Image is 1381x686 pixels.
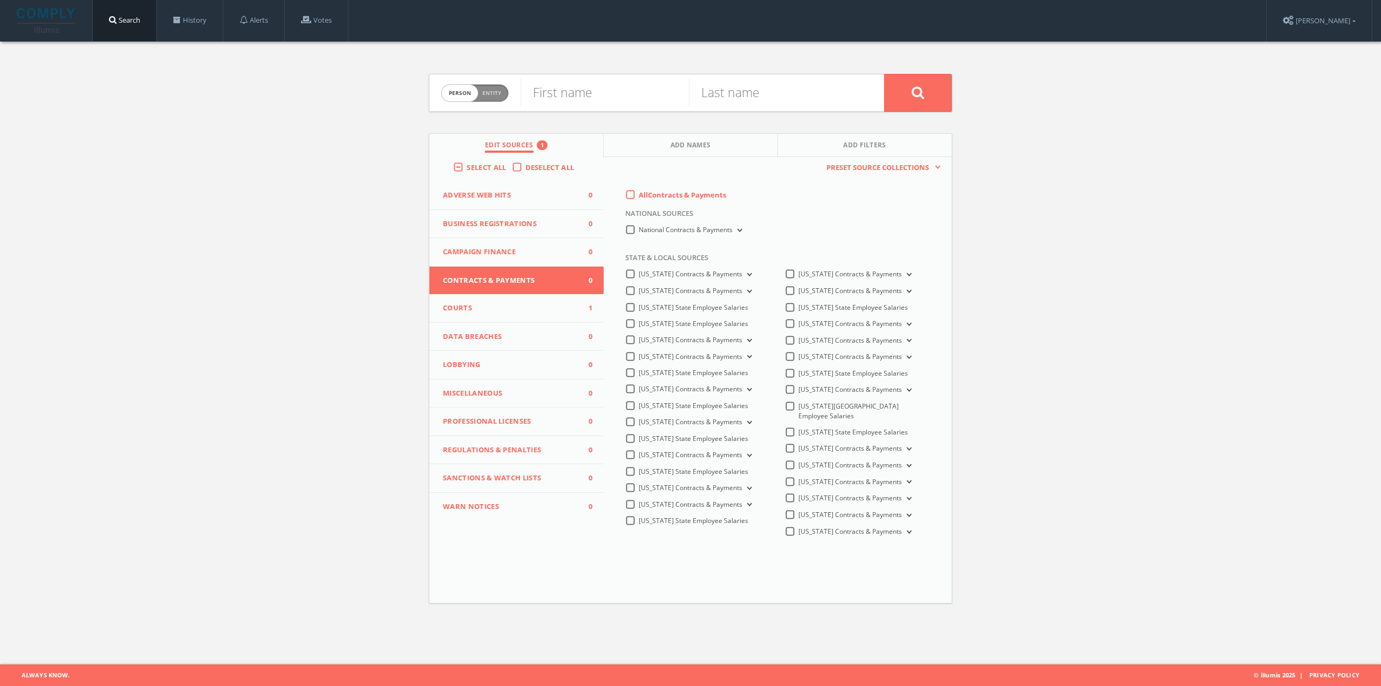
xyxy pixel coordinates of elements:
span: [US_STATE] Contracts & Payments [798,269,902,279]
button: Contracts & Payments0 [429,267,604,295]
span: 0 [577,190,593,201]
span: [US_STATE] Contracts & Payments [639,269,742,279]
span: Adverse Web Hits [443,190,577,201]
span: Courts [443,303,577,314]
span: 0 [577,388,593,399]
button: National Contracts & Payments [733,226,744,235]
span: [US_STATE] State Employee Salaries [798,369,908,378]
span: [US_STATE] Contracts & Payments [798,527,902,536]
button: [US_STATE] Contracts & Payments [742,352,754,362]
span: Contracts & Payments [443,275,577,286]
span: [US_STATE] State Employee Salaries [639,319,748,328]
div: 1 [537,140,548,150]
button: [US_STATE] Contracts & Payments [742,270,754,280]
span: 0 [577,359,593,370]
button: Campaign Finance0 [429,238,604,267]
span: 0 [577,275,593,286]
span: Edit Sources [485,140,534,153]
span: Data Breaches [443,331,577,342]
span: 0 [577,219,593,229]
button: Adverse Web Hits0 [429,181,604,210]
span: [US_STATE] State Employee Salaries [639,303,748,312]
span: [US_STATE] Contracts & Payments [798,385,902,394]
span: [US_STATE][GEOGRAPHIC_DATA] Employee Salaries [798,402,899,420]
span: [US_STATE] Contracts & Payments [798,477,902,486]
span: [US_STATE] Contracts & Payments [639,450,742,459]
button: Edit Sources1 [429,134,604,157]
span: State & Local Sources [617,253,708,269]
button: [US_STATE] Contracts & Payments [742,336,754,345]
button: [US_STATE] Contracts & Payments [902,352,914,362]
button: Data Breaches0 [429,323,604,351]
button: [US_STATE] Contracts & Payments [902,270,914,280]
span: Entity [482,89,501,97]
span: [US_STATE] Contracts & Payments [798,286,902,295]
span: person [442,85,478,101]
button: Lobbying0 [429,351,604,379]
button: WARN Notices0 [429,493,604,521]
span: [US_STATE] State Employee Salaries [639,467,748,476]
a: Privacy Policy [1309,671,1359,679]
button: [US_STATE] Contracts & Payments [902,511,914,520]
span: All Contracts & Payments [639,190,726,200]
span: [US_STATE] State Employee Salaries [798,303,908,312]
span: [US_STATE] State Employee Salaries [639,516,748,525]
span: [US_STATE] Contracts & Payments [639,500,742,509]
span: [US_STATE] Contracts & Payments [639,335,742,344]
button: Courts1 [429,294,604,323]
span: [US_STATE] Contracts & Payments [639,286,742,295]
button: [US_STATE] Contracts & Payments [742,484,754,493]
span: [US_STATE] Contracts & Payments [639,483,742,492]
span: Business Registrations [443,219,577,229]
span: [US_STATE] Contracts & Payments [798,319,902,328]
span: [US_STATE] Contracts & Payments [798,444,902,453]
span: [US_STATE] Contracts & Payments [798,352,902,361]
span: [US_STATE] State Employee Salaries [798,427,908,437]
span: [US_STATE] Contracts & Payments [798,510,902,519]
button: Add Filters [778,134,952,157]
span: Add Names [671,140,711,153]
span: Professional Licenses [443,416,577,427]
span: Always Know. [8,664,70,686]
span: [US_STATE] Contracts & Payments [798,460,902,470]
button: Sanctions & Watch Lists0 [429,464,604,493]
span: 0 [577,445,593,456]
button: [US_STATE] Contracts & Payments [902,336,914,345]
span: [US_STATE] Contracts & Payments [798,493,902,502]
span: 1 [577,303,593,314]
button: [US_STATE] Contracts & Payments [902,527,914,537]
span: Regulations & Penalties [443,445,577,456]
button: [US_STATE] Contracts & Payments [742,385,754,395]
button: [US_STATE] Contracts & Payments [742,287,754,296]
span: Campaign Finance [443,247,577,257]
span: Lobbying [443,359,577,370]
span: 0 [577,247,593,257]
span: Add Filters [843,140,886,153]
button: [US_STATE] Contracts & Payments [902,320,914,329]
span: Preset Source Collections [821,162,934,173]
span: [US_STATE] Contracts & Payments [639,352,742,361]
button: Regulations & Penalties0 [429,436,604,465]
span: [US_STATE] State Employee Salaries [639,434,748,443]
button: [US_STATE] Contracts & Payments [902,287,914,296]
span: National Contracts & Payments [639,225,733,234]
button: [US_STATE] Contracts & Payments [742,500,754,510]
button: Business Registrations0 [429,210,604,239]
span: Sanctions & Watch Lists [443,473,577,484]
span: National Sources [617,208,693,225]
span: 0 [577,331,593,342]
span: [US_STATE] State Employee Salaries [639,401,748,410]
span: 0 [577,416,593,427]
span: [US_STATE] Contracts & Payments [798,336,902,345]
img: illumis [17,8,77,33]
button: Miscellaneous0 [429,379,604,408]
span: Deselect All [525,162,575,172]
span: © illumis 2025 [1254,664,1373,686]
span: | [1295,671,1307,679]
span: WARN Notices [443,501,577,512]
span: Miscellaneous [443,388,577,399]
span: 0 [577,501,593,512]
button: [US_STATE] Contracts & Payments [742,451,754,460]
button: [US_STATE] Contracts & Payments [902,444,914,454]
button: [US_STATE] Contracts & Payments [902,477,914,487]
